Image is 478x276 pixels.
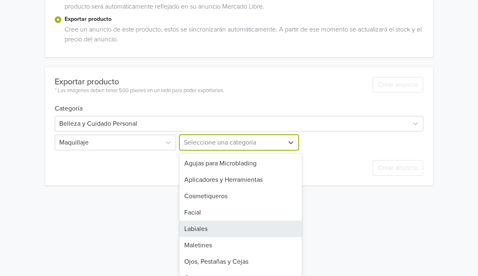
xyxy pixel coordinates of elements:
div: * Las imágenes deben tener 500 píxeles en un lado para poder exportarlas. [55,87,224,95]
div: Maletines [179,237,302,253]
div: Agujas para Microblading [179,155,302,172]
div: Ojos, Pestañas y Cejas [179,253,302,270]
div: Exportar producto [55,77,224,87]
label: Exportar producto [65,15,423,24]
button: Crear anuncio [373,160,423,176]
button: Crear anuncio [373,77,423,93]
h6: Categoría [55,95,423,113]
div: Aplicadores y Herramientas [179,172,302,188]
div: Cree un anuncio de este producto, estos se sincronizarán automáticamente. A partir de ese momento... [61,25,423,48]
div: Facial [179,204,302,221]
div: Labiales [179,221,302,237]
div: Cosmetiqueros [179,188,302,204]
